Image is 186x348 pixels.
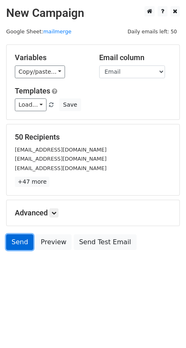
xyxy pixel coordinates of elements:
[43,28,72,35] a: mailmerge
[125,27,180,36] span: Daily emails left: 50
[125,28,180,35] a: Daily emails left: 50
[15,98,46,111] a: Load...
[15,177,49,187] a: +47 more
[74,234,136,250] a: Send Test Email
[15,86,50,95] a: Templates
[15,53,87,62] h5: Variables
[15,165,107,171] small: [EMAIL_ADDRESS][DOMAIN_NAME]
[6,234,33,250] a: Send
[15,208,171,217] h5: Advanced
[15,147,107,153] small: [EMAIL_ADDRESS][DOMAIN_NAME]
[6,28,72,35] small: Google Sheet:
[15,133,171,142] h5: 50 Recipients
[145,308,186,348] iframe: Chat Widget
[99,53,171,62] h5: Email column
[35,234,72,250] a: Preview
[6,6,180,20] h2: New Campaign
[15,156,107,162] small: [EMAIL_ADDRESS][DOMAIN_NAME]
[15,65,65,78] a: Copy/paste...
[59,98,81,111] button: Save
